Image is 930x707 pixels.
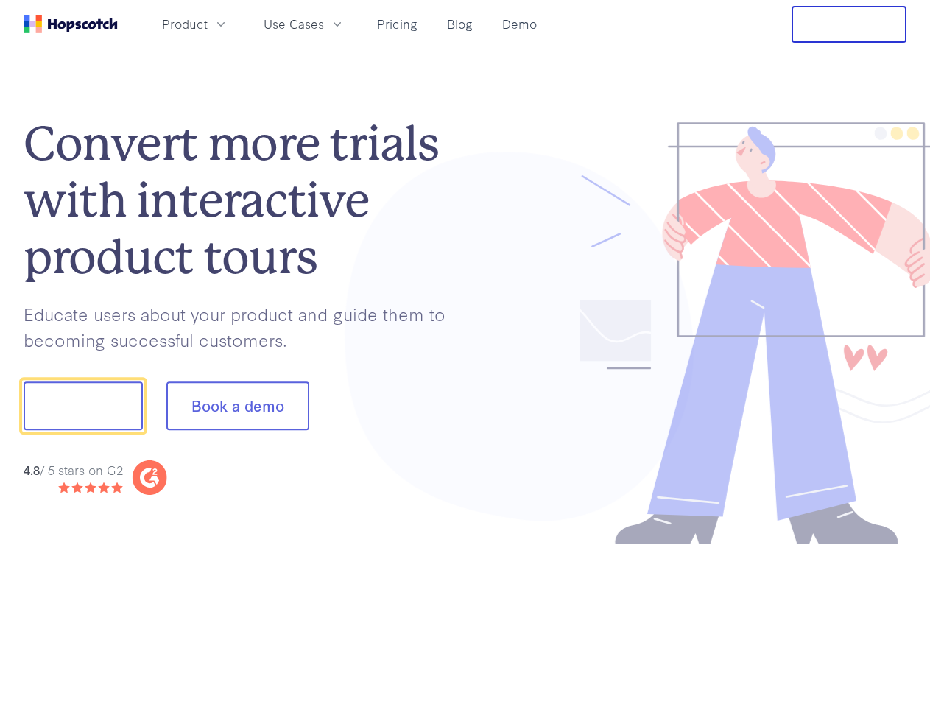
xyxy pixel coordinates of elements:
[255,12,353,36] button: Use Cases
[792,6,906,43] button: Free Trial
[166,382,309,431] button: Book a demo
[24,461,40,478] strong: 4.8
[371,12,423,36] a: Pricing
[24,461,123,479] div: / 5 stars on G2
[162,15,208,33] span: Product
[24,301,465,352] p: Educate users about your product and guide them to becoming successful customers.
[441,12,479,36] a: Blog
[264,15,324,33] span: Use Cases
[153,12,237,36] button: Product
[24,15,118,33] a: Home
[24,382,143,431] button: Show me!
[496,12,543,36] a: Demo
[24,116,465,285] h1: Convert more trials with interactive product tours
